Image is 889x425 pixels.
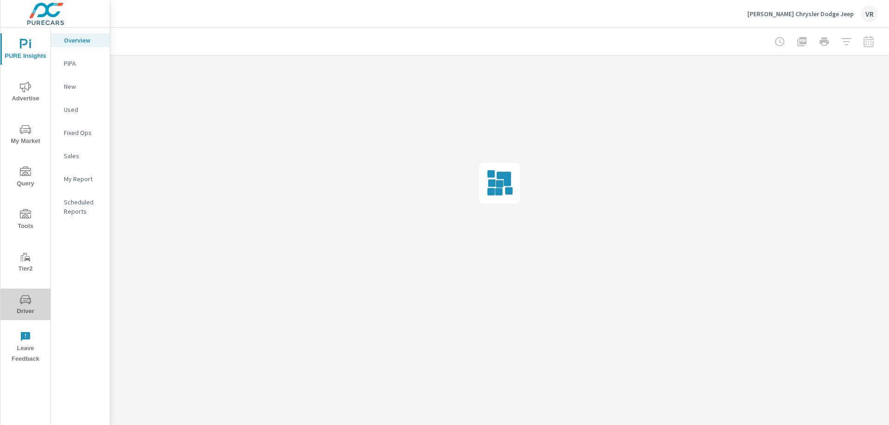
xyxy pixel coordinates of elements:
p: Scheduled Reports [64,197,102,216]
div: VR [861,6,878,22]
span: Query [3,166,48,189]
div: Fixed Ops [51,126,110,140]
div: Scheduled Reports [51,195,110,218]
p: My Report [64,174,102,184]
div: Overview [51,33,110,47]
p: Used [64,105,102,114]
div: My Report [51,172,110,186]
span: My Market [3,124,48,147]
span: Leave Feedback [3,331,48,364]
p: Overview [64,36,102,45]
span: Tools [3,209,48,232]
span: Tier2 [3,252,48,274]
p: New [64,82,102,91]
span: PURE Insights [3,39,48,62]
p: PIPA [64,59,102,68]
p: Sales [64,151,102,160]
span: Driver [3,294,48,317]
p: [PERSON_NAME] Chrysler Dodge Jeep [747,10,854,18]
div: Used [51,103,110,117]
span: Advertise [3,81,48,104]
p: Fixed Ops [64,128,102,137]
div: Sales [51,149,110,163]
div: PIPA [51,56,110,70]
div: New [51,80,110,93]
div: nav menu [0,28,50,368]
